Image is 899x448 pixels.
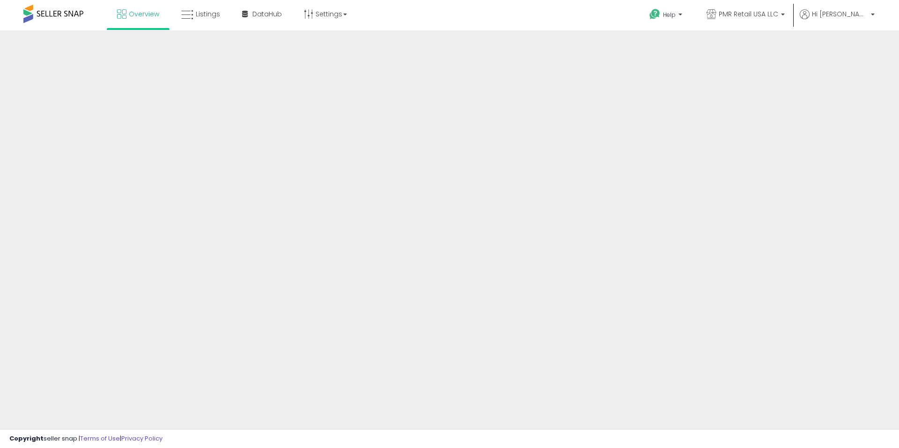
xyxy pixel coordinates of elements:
span: PMR Retail USA LLC [719,9,778,19]
span: Hi [PERSON_NAME] [812,9,868,19]
a: Help [642,1,692,30]
span: Overview [129,9,159,19]
a: Hi [PERSON_NAME] [800,9,875,30]
span: Listings [196,9,220,19]
i: Get Help [649,8,661,20]
span: Help [663,11,676,19]
span: DataHub [252,9,282,19]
